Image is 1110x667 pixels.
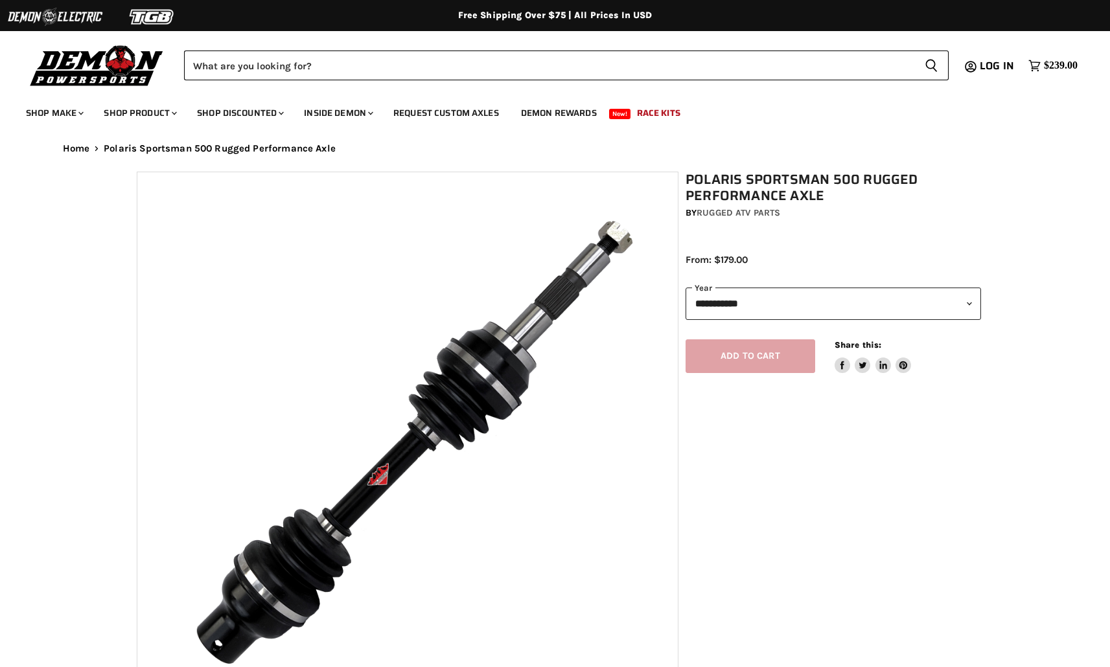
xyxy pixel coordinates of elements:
a: Shop Discounted [187,100,292,126]
img: Demon Powersports [26,42,168,88]
span: New! [609,109,631,119]
span: Log in [980,58,1014,74]
a: Shop Make [16,100,91,126]
a: Home [63,143,90,154]
a: Rugged ATV Parts [697,207,780,218]
form: Product [184,51,949,80]
a: Log in [974,60,1022,72]
img: TGB Logo 2 [104,5,201,29]
img: Demon Electric Logo 2 [6,5,104,29]
input: Search [184,51,914,80]
span: From: $179.00 [686,254,748,266]
span: Polaris Sportsman 500 Rugged Performance Axle [104,143,336,154]
span: $239.00 [1044,60,1078,72]
span: Share this: [835,340,881,350]
a: Shop Product [94,100,185,126]
nav: Breadcrumbs [37,143,1074,154]
div: by [686,206,981,220]
div: Free Shipping Over $75 | All Prices In USD [37,10,1074,21]
a: $239.00 [1022,56,1084,75]
select: year [686,288,981,319]
aside: Share this: [835,339,912,374]
a: Request Custom Axles [384,100,509,126]
ul: Main menu [16,95,1074,126]
a: Inside Demon [294,100,381,126]
button: Search [914,51,949,80]
h1: Polaris Sportsman 500 Rugged Performance Axle [686,172,981,204]
a: Race Kits [627,100,690,126]
a: Demon Rewards [511,100,607,126]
